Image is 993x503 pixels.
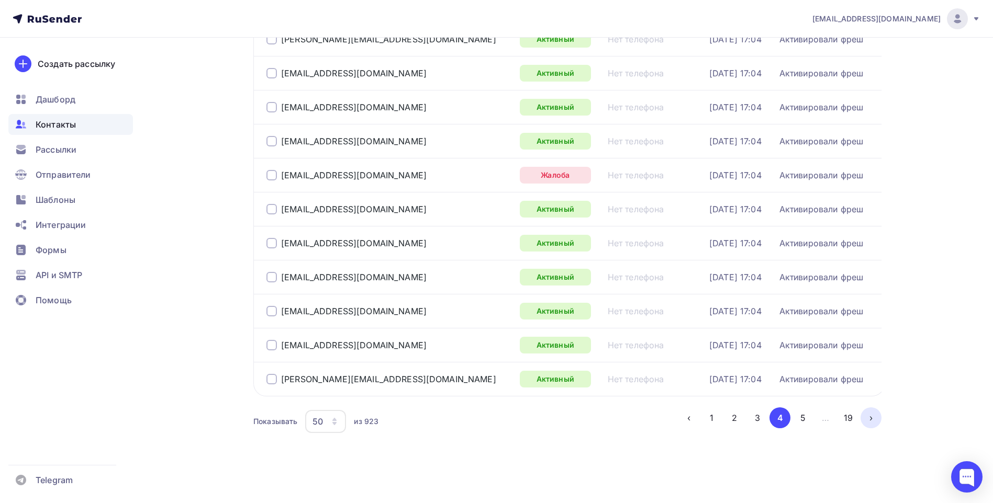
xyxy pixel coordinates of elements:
[608,136,664,146] a: Нет телефона
[709,102,762,112] a: [DATE] 17:04
[709,340,762,350] a: [DATE] 17:04
[678,407,699,428] button: Go to previous page
[608,170,664,180] div: Нет телефона
[253,416,297,427] div: Показывать
[520,133,591,150] div: Активный
[779,34,863,44] a: Активировали фреш
[281,170,427,180] div: [EMAIL_ADDRESS][DOMAIN_NAME]
[305,409,347,433] button: 50
[36,244,66,256] span: Формы
[36,219,86,231] span: Интеграции
[779,374,863,384] a: Активировали фреш
[608,272,664,282] a: Нет телефона
[281,306,427,316] a: [EMAIL_ADDRESS][DOMAIN_NAME]
[281,204,427,214] div: [EMAIL_ADDRESS][DOMAIN_NAME]
[281,102,427,112] a: [EMAIL_ADDRESS][DOMAIN_NAME]
[709,170,762,180] a: [DATE] 17:04
[8,164,133,185] a: Отправители
[36,294,72,306] span: Помощь
[36,269,82,281] span: API и SMTP
[520,337,591,353] a: Активный
[779,272,863,282] a: Активировали фреш
[38,58,115,70] div: Создать рассылку
[608,34,664,44] a: Нет телефона
[779,136,863,146] div: Активировали фреш
[724,407,745,428] button: Go to page 2
[709,272,762,282] a: [DATE] 17:04
[678,407,882,428] ul: Pagination
[747,407,768,428] button: Go to page 3
[520,31,591,48] a: Активный
[281,340,427,350] a: [EMAIL_ADDRESS][DOMAIN_NAME]
[8,139,133,160] a: Рассылки
[779,306,863,316] a: Активировали фреш
[36,168,91,181] span: Отправители
[769,407,790,428] button: Go to page 4
[520,99,591,116] div: Активный
[779,204,863,214] a: Активировали фреш
[36,93,75,106] span: Дашборд
[354,416,378,427] div: из 923
[281,238,427,248] div: [EMAIL_ADDRESS][DOMAIN_NAME]
[793,407,813,428] button: Go to page 5
[709,68,762,78] a: [DATE] 17:04
[779,238,863,248] a: Активировали фреш
[608,204,664,214] a: Нет телефона
[709,204,762,214] a: [DATE] 17:04
[709,374,762,384] a: [DATE] 17:04
[281,374,496,384] div: [PERSON_NAME][EMAIL_ADDRESS][DOMAIN_NAME]
[520,235,591,251] a: Активный
[520,269,591,285] a: Активный
[608,306,664,316] a: Нет телефона
[709,136,762,146] a: [DATE] 17:04
[838,407,859,428] button: Go to page 19
[313,415,323,428] div: 50
[812,8,980,29] a: [EMAIL_ADDRESS][DOMAIN_NAME]
[608,238,664,248] a: Нет телефона
[608,68,664,78] a: Нет телефона
[281,272,427,282] a: [EMAIL_ADDRESS][DOMAIN_NAME]
[608,102,664,112] a: Нет телефона
[779,102,863,112] a: Активировали фреш
[520,371,591,387] a: Активный
[779,340,863,350] a: Активировали фреш
[701,407,722,428] button: Go to page 1
[520,65,591,82] div: Активный
[608,340,664,350] a: Нет телефона
[608,374,664,384] a: Нет телефона
[8,114,133,135] a: Контакты
[709,306,762,316] a: [DATE] 17:04
[281,136,427,146] a: [EMAIL_ADDRESS][DOMAIN_NAME]
[281,68,427,78] a: [EMAIL_ADDRESS][DOMAIN_NAME]
[520,167,591,184] div: Жалоба
[520,201,591,218] a: Активный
